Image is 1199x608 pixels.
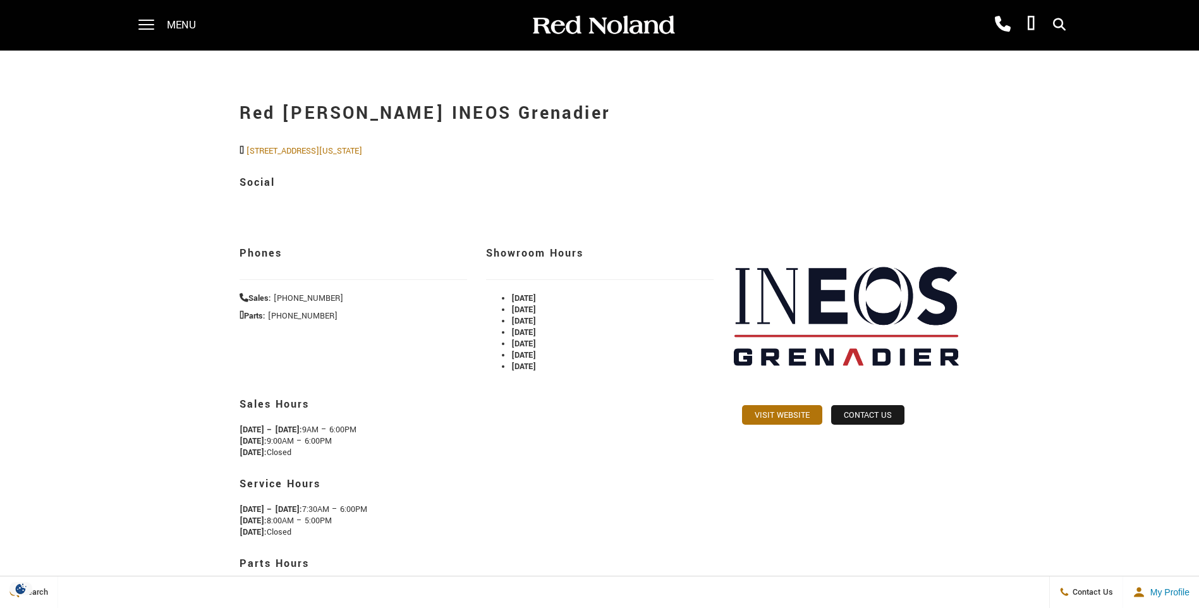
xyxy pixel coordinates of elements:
h3: Showroom Hours [486,240,714,267]
section: Click to Open Cookie Consent Modal [6,582,35,595]
strong: [DATE] [511,350,536,361]
span: [PHONE_NUMBER] [268,310,338,322]
strong: Sales: [240,293,271,304]
img: Opt-Out Icon [6,582,35,595]
strong: [DATE]: [240,526,267,538]
img: Red Noland Auto Group [530,15,676,37]
button: Open user profile menu [1123,576,1199,608]
span: My Profile [1145,587,1190,597]
strong: [DATE]: [240,447,267,458]
a: Contact Us [831,405,904,425]
h3: Phones [240,240,467,267]
strong: Parts: [240,310,265,322]
p: 9AM – 6:00PM 9:00AM – 6:00PM Closed [240,424,714,458]
strong: [DATE] [511,338,536,350]
span: Contact Us [1069,587,1113,598]
img: Red Noland INEOS Grenadier [733,228,960,405]
a: [STREET_ADDRESS][US_STATE] [246,145,362,157]
h3: Sales Hours [240,391,714,418]
h1: Red [PERSON_NAME] INEOS Grenadier [240,88,960,139]
a: Visit Website [742,405,822,425]
h3: Parts Hours [240,550,714,577]
strong: [DATE]: [240,435,267,447]
p: 7:30AM – 6:00PM 8:00AM – 5:00PM Closed [240,504,714,538]
strong: [DATE] – [DATE]: [240,504,302,515]
strong: [DATE] [511,315,536,327]
strong: [DATE] [511,304,536,315]
span: [PHONE_NUMBER] [274,293,343,304]
strong: [DATE] [511,361,536,372]
strong: [DATE] [511,327,536,338]
h3: Social [240,169,960,196]
h3: Service Hours [240,471,714,497]
strong: [DATE] [511,293,536,304]
strong: [DATE] – [DATE]: [240,424,302,435]
strong: [DATE]: [240,515,267,526]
